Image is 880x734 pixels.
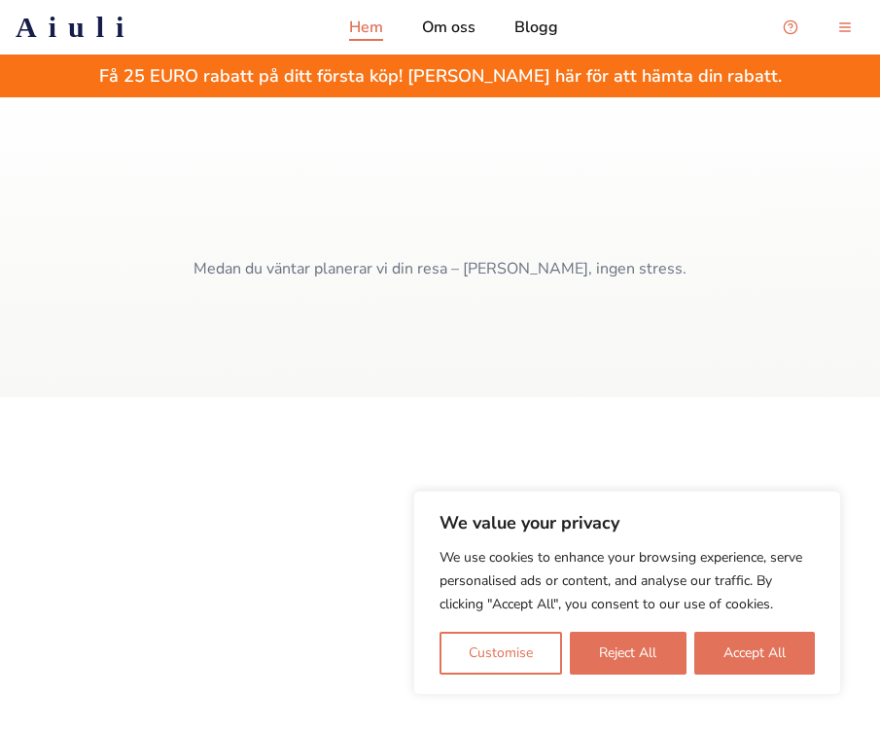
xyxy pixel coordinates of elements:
a: Hem [349,16,383,39]
a: Aiuli [16,10,135,45]
button: menu-button [826,8,864,47]
button: Reject All [570,632,686,675]
p: We use cookies to enhance your browsing experience, serve personalised ads or content, and analys... [440,546,815,616]
a: Blogg [514,16,558,39]
p: We value your privacy [440,511,815,534]
a: Om oss [422,16,475,39]
button: Open support chat [771,8,810,47]
button: Customise [440,632,562,675]
span: Medan du väntar planerar vi din resa – [PERSON_NAME], ingen stress. [194,257,686,280]
div: We value your privacy [413,491,841,695]
button: Accept All [694,632,815,675]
